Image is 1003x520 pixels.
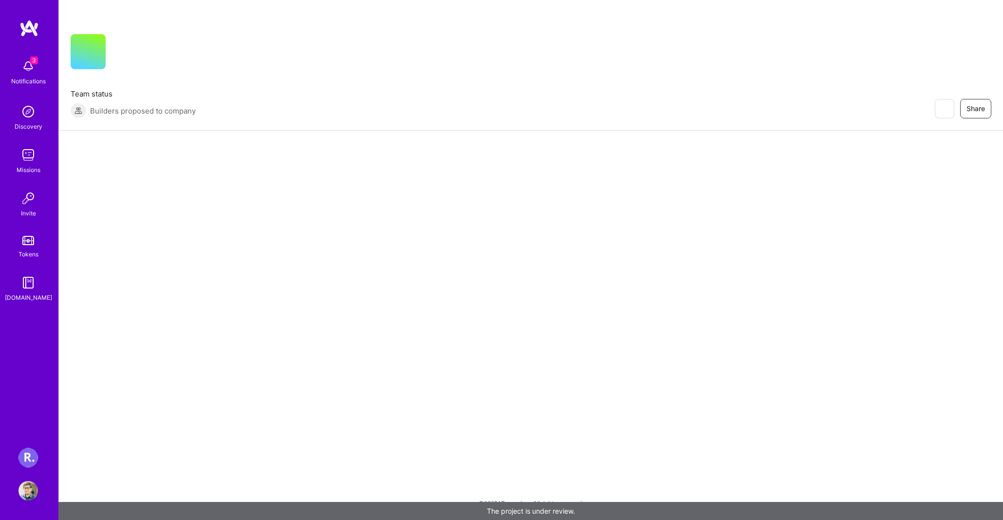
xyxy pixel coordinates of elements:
div: Notifications [11,76,46,86]
div: The project is under review. [58,502,1003,520]
img: teamwork [19,145,38,165]
span: Builders proposed to company [90,106,196,116]
button: Share [960,99,991,118]
a: Roger Healthcare: Team for Clinical Intake Platform [16,448,40,467]
div: Invite [21,208,36,218]
i: icon CompanyGray [117,50,125,58]
img: logo [19,19,39,37]
div: Discovery [15,121,42,132]
img: guide book [19,273,38,292]
img: Builders proposed to company [71,103,86,118]
i: icon EyeClosed [940,105,948,113]
div: [DOMAIN_NAME] [5,292,52,303]
span: Team status [71,89,196,99]
img: User Avatar [19,481,38,501]
img: bell [19,57,38,76]
img: Roger Healthcare: Team for Clinical Intake Platform [19,448,38,467]
span: 3 [30,57,38,64]
span: Share [966,104,985,114]
img: tokens [22,236,34,245]
img: Invite [19,189,38,208]
img: discovery [19,102,38,121]
a: User Avatar [16,481,40,501]
div: Missions [17,165,40,175]
div: Tokens [19,249,38,259]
